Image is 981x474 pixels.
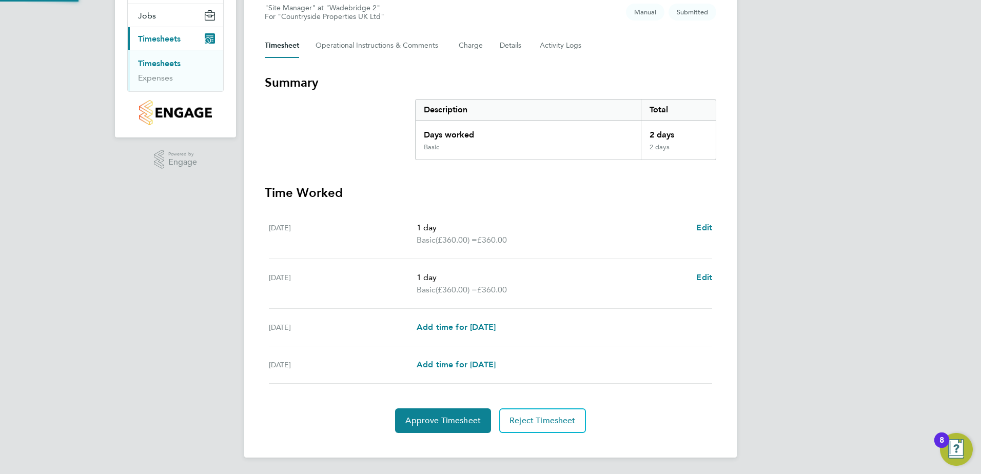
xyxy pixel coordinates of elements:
span: This timesheet is Submitted. [669,4,716,21]
div: Days worked [416,121,641,143]
button: Timesheets [128,27,223,50]
a: Edit [696,271,712,284]
section: Timesheet [265,74,716,433]
span: Basic [417,234,436,246]
h3: Summary [265,74,716,91]
button: Reject Timesheet [499,408,586,433]
span: This timesheet was manually created. [626,4,664,21]
span: Reject Timesheet [509,416,576,426]
div: 2 days [641,143,716,160]
div: [DATE] [269,271,417,296]
div: [DATE] [269,321,417,333]
div: [DATE] [269,359,417,371]
span: (£360.00) = [436,235,477,245]
span: Add time for [DATE] [417,360,496,369]
span: Add time for [DATE] [417,322,496,332]
p: 1 day [417,222,688,234]
a: Edit [696,222,712,234]
div: 2 days [641,121,716,143]
div: For "Countryside Properties UK Ltd" [265,12,384,21]
div: Description [416,100,641,120]
div: Summary [415,99,716,160]
span: Engage [168,158,197,167]
button: Details [500,33,523,58]
div: Total [641,100,716,120]
a: Go to home page [127,100,224,125]
span: £360.00 [477,285,507,294]
button: Open Resource Center, 8 new notifications [940,433,973,466]
a: Add time for [DATE] [417,321,496,333]
div: [DATE] [269,222,417,246]
span: £360.00 [477,235,507,245]
span: Jobs [138,11,156,21]
div: Timesheets [128,50,223,91]
span: Timesheets [138,34,181,44]
a: Add time for [DATE] [417,359,496,371]
a: Timesheets [138,58,181,68]
button: Timesheet [265,33,299,58]
span: Basic [417,284,436,296]
span: Approve Timesheet [405,416,481,426]
span: Edit [696,223,712,232]
div: 8 [939,440,944,453]
a: Expenses [138,73,173,83]
button: Approve Timesheet [395,408,491,433]
span: (£360.00) = [436,285,477,294]
button: Operational Instructions & Comments [316,33,442,58]
div: Basic [424,143,439,151]
a: Powered byEngage [154,150,198,169]
div: "Site Manager" at "Wadebridge 2" [265,4,384,21]
img: countryside-properties-logo-retina.png [139,100,211,125]
button: Charge [459,33,483,58]
p: 1 day [417,271,688,284]
button: Jobs [128,4,223,27]
span: Edit [696,272,712,282]
h3: Time Worked [265,185,716,201]
button: Activity Logs [540,33,583,58]
span: Powered by [168,150,197,159]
